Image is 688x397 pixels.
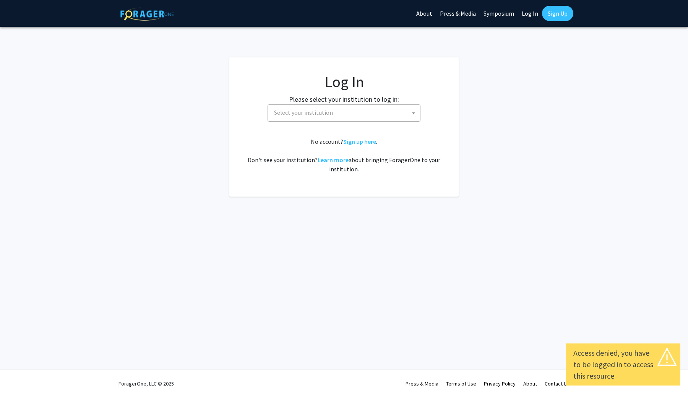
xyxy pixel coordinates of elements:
[406,380,438,387] a: Press & Media
[545,380,570,387] a: Contact Us
[343,138,376,145] a: Sign up here
[268,104,420,122] span: Select your institution
[120,7,174,21] img: ForagerOne Logo
[274,109,333,116] span: Select your institution
[245,137,443,174] div: No account? . Don't see your institution? about bringing ForagerOne to your institution.
[523,380,537,387] a: About
[484,380,516,387] a: Privacy Policy
[118,370,174,397] div: ForagerOne, LLC © 2025
[289,94,399,104] label: Please select your institution to log in:
[318,156,349,164] a: Learn more about bringing ForagerOne to your institution
[542,6,573,21] a: Sign Up
[573,347,673,382] div: Access denied, you have to be logged in to access this resource
[245,73,443,91] h1: Log In
[446,380,476,387] a: Terms of Use
[271,105,420,120] span: Select your institution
